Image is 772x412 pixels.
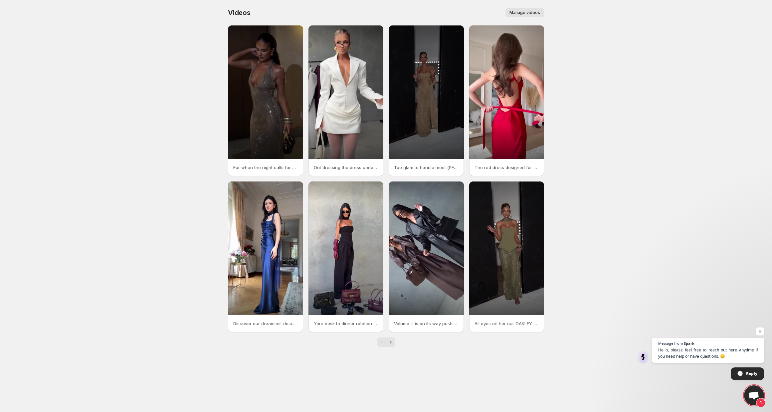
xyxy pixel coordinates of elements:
[746,368,757,379] span: Reply
[233,164,298,171] p: For when the night calls for something extra make our [PERSON_NAME] Maxi Dress yours
[314,164,378,171] p: Out dressing the dress code in our [PERSON_NAME] Mini Dress
[475,164,539,171] p: The red dress designed for date night FABLE
[377,337,395,347] nav: Pagination
[505,8,544,17] button: Manage videos
[756,398,765,407] span: 1
[684,341,694,345] span: Spark
[744,385,764,405] div: Open chat
[475,320,539,327] p: All eyes on her our OAKLEY Corset [PERSON_NAME] Maxi Skirt
[228,9,251,17] span: Videos
[233,320,298,327] p: Discover our dreamiest designs
[394,164,459,171] p: Too glam to handle meet [PERSON_NAME] in Gold
[314,320,378,327] p: Your desk to dinner rotation BABYBOO Suiting
[658,347,758,359] span: Hello, please feel free to reach out here anytime if you need help or have questions. 😊
[658,341,683,345] span: Message from
[386,337,395,347] button: Next
[509,10,540,15] span: Manage videos
[394,320,459,327] p: Volume III is on its way pushing boundaries with elevated fabrications and pieces cut to command ...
